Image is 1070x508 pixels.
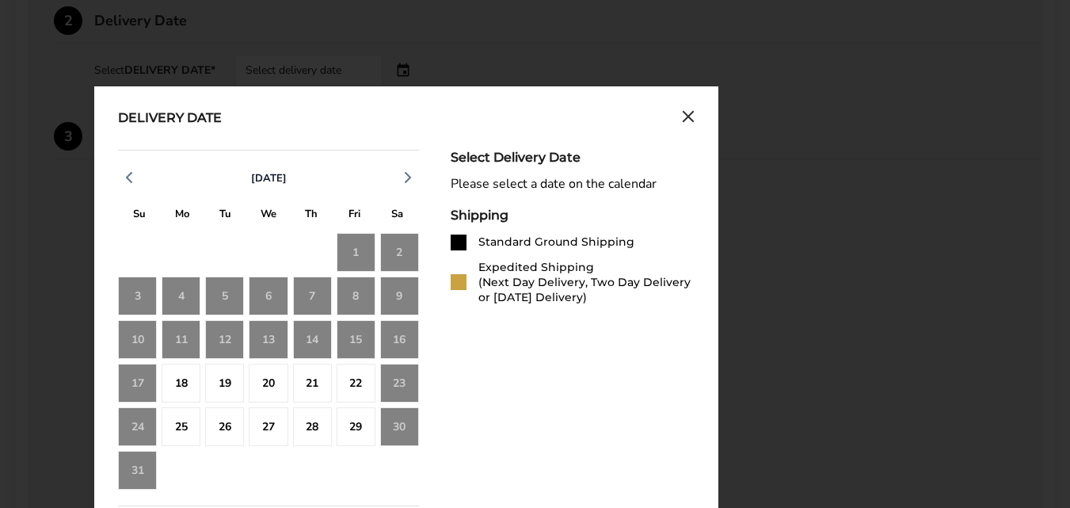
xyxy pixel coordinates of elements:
[451,150,695,165] div: Select Delivery Date
[478,235,634,250] div: Standard Ground Shipping
[245,171,293,185] button: [DATE]
[290,204,333,228] div: T
[451,177,695,192] div: Please select a date on the calendar
[682,110,695,128] button: Close calendar
[376,204,419,228] div: S
[118,110,222,128] div: Delivery Date
[333,204,375,228] div: F
[247,204,290,228] div: W
[478,260,695,305] div: Expedited Shipping (Next Day Delivery, Two Day Delivery or [DATE] Delivery)
[251,171,287,185] span: [DATE]
[161,204,204,228] div: M
[204,204,247,228] div: T
[118,204,161,228] div: S
[451,208,695,223] div: Shipping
